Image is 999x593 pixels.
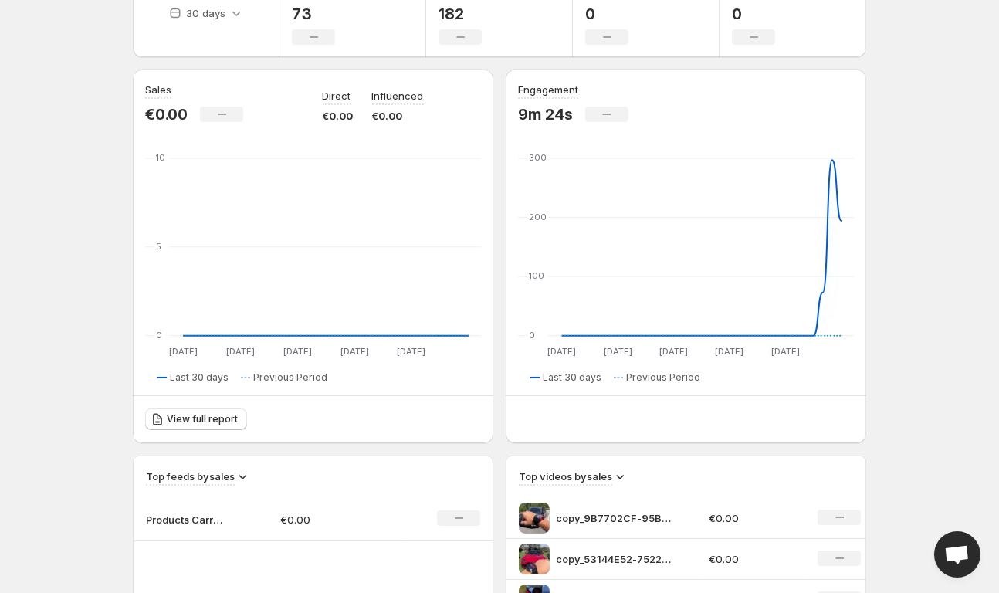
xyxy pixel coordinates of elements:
[253,371,327,384] span: Previous Period
[372,108,424,124] p: €0.00
[145,82,171,97] h3: Sales
[732,5,784,23] p: 0
[156,241,161,252] text: 5
[340,347,369,357] text: [DATE]
[556,510,672,526] p: copy_9B7702CF-95BE-4F5A-BF8A-3D671B35AD59
[529,212,547,222] text: 200
[283,347,312,357] text: [DATE]
[439,5,482,23] p: 182
[146,469,235,484] h3: Top feeds by sales
[146,512,223,527] p: Products Carrusel
[547,347,576,357] text: [DATE]
[169,347,198,357] text: [DATE]
[543,371,601,384] span: Last 30 days
[398,347,426,357] text: [DATE]
[186,5,225,21] p: 30 days
[709,510,800,526] p: €0.00
[709,551,800,567] p: €0.00
[519,503,550,534] img: copy_9B7702CF-95BE-4F5A-BF8A-3D671B35AD59
[372,88,424,103] p: Influenced
[280,512,390,527] p: €0.00
[529,152,547,163] text: 300
[659,347,688,357] text: [DATE]
[226,347,255,357] text: [DATE]
[626,371,700,384] span: Previous Period
[518,105,573,124] p: 9m 24s
[556,551,672,567] p: copy_53144E52-7522-499B-8DD0-462BA7EFD19E
[529,270,544,281] text: 100
[771,347,800,357] text: [DATE]
[156,152,165,163] text: 10
[145,408,247,430] a: View full report
[170,371,229,384] span: Last 30 days
[934,531,980,578] div: Open chat
[156,330,162,341] text: 0
[323,88,351,103] p: Direct
[585,5,628,23] p: 0
[518,82,578,97] h3: Engagement
[519,544,550,574] img: copy_53144E52-7522-499B-8DD0-462BA7EFD19E
[292,5,350,23] p: 73
[167,413,238,425] span: View full report
[323,108,354,124] p: €0.00
[604,347,632,357] text: [DATE]
[716,347,744,357] text: [DATE]
[145,105,188,124] p: €0.00
[529,330,535,341] text: 0
[519,469,612,484] h3: Top videos by sales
